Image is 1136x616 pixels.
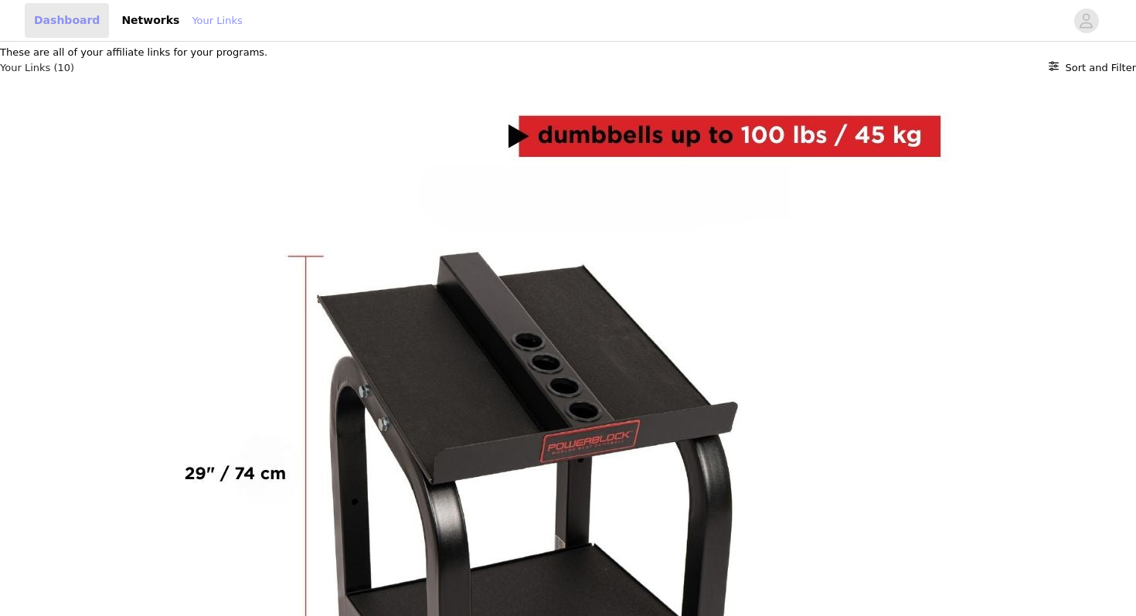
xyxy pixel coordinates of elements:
a: Your Links [192,13,242,29]
button: Sort and Filter [1049,60,1136,76]
div: avatar [1079,9,1093,33]
a: Networks [112,3,189,38]
a: Dashboard [25,3,109,38]
iframe: Intercom live chat [1060,563,1097,601]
